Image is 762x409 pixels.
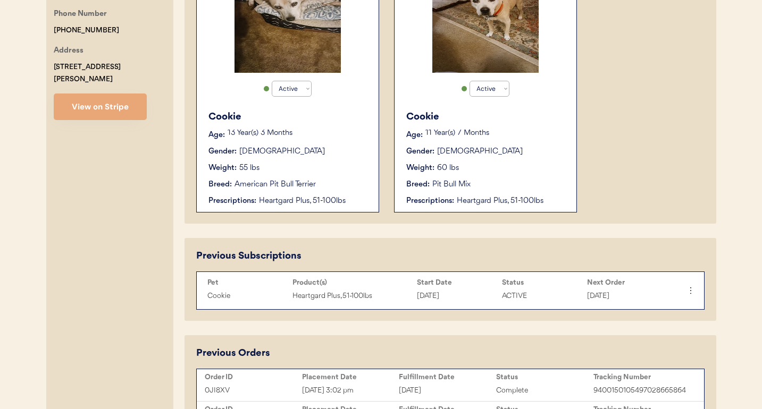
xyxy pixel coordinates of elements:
[54,45,83,58] div: Address
[587,290,667,302] div: [DATE]
[587,278,667,287] div: Next Order
[502,290,582,302] div: ACTIVE
[406,179,430,190] div: Breed:
[239,163,259,174] div: 55 lbs
[54,8,107,21] div: Phone Number
[207,290,287,302] div: Cookie
[399,373,496,381] div: Fulfillment Date
[406,146,434,157] div: Gender:
[593,373,691,381] div: Tracking Number
[208,163,237,174] div: Weight:
[417,290,497,302] div: [DATE]
[208,179,232,190] div: Breed:
[235,179,316,190] div: American Pit Bull Terrier
[54,24,119,37] div: [PHONE_NUMBER]
[239,146,325,157] div: [DEMOGRAPHIC_DATA]
[399,385,496,397] div: [DATE]
[437,163,459,174] div: 60 lbs
[425,130,566,137] p: 11 Year(s) 7 Months
[196,249,302,263] div: Previous Subscriptions
[54,61,173,86] div: [STREET_ADDRESS][PERSON_NAME]
[302,373,399,381] div: Placement Date
[54,93,147,120] button: View on Stripe
[207,278,287,287] div: Pet
[437,146,523,157] div: [DEMOGRAPHIC_DATA]
[205,373,302,381] div: Order ID
[406,163,434,174] div: Weight:
[259,195,368,207] div: Heartgard Plus, 51-100lbs
[496,373,593,381] div: Status
[208,195,256,207] div: Prescriptions:
[406,110,566,124] div: Cookie
[457,195,566,207] div: Heartgard Plus, 51-100lbs
[205,385,302,397] div: 0JI8XV
[292,278,412,287] div: Product(s)
[593,385,691,397] div: 9400150105497028665864
[496,385,593,397] div: Complete
[208,146,237,157] div: Gender:
[292,290,412,302] div: Heartgard Plus, 51-100lbs
[302,385,399,397] div: [DATE] 3:02 pm
[208,130,225,141] div: Age:
[228,130,368,137] p: 13 Year(s) 3 Months
[196,346,270,361] div: Previous Orders
[417,278,497,287] div: Start Date
[432,179,471,190] div: Pit Bull Mix
[406,195,454,207] div: Prescriptions:
[208,110,368,124] div: Cookie
[406,130,423,141] div: Age:
[502,278,582,287] div: Status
